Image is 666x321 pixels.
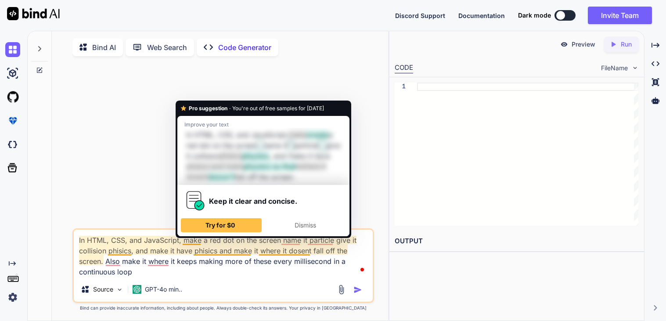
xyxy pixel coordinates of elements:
p: Bind can provide inaccurate information, including about people. Always double-check its answers.... [72,305,374,311]
img: ai-studio [5,66,20,81]
textarea: To enrich screen reader interactions, please activate Accessibility in Grammarly extension settings [74,230,373,277]
img: chat [5,42,20,57]
img: githubLight [5,90,20,105]
p: Source [93,285,113,294]
div: CODE [395,63,413,73]
img: chevron down [631,64,639,72]
img: GPT-4o mini [133,285,141,294]
h2: OUTPUT [389,231,644,252]
span: Discord Support [395,12,445,19]
img: settings [5,290,20,305]
span: Documentation [458,12,505,19]
button: Documentation [458,11,505,20]
img: icon [353,285,362,294]
p: Code Generator [218,42,271,53]
span: Dark mode [518,11,551,20]
img: Pick Models [116,286,123,293]
img: darkCloudIdeIcon [5,137,20,152]
p: GPT-4o min.. [145,285,182,294]
img: Bind AI [7,7,60,20]
p: Preview [572,40,595,49]
img: preview [560,40,568,48]
p: Bind AI [92,42,116,53]
span: FileName [601,64,628,72]
img: premium [5,113,20,128]
button: Discord Support [395,11,445,20]
img: attachment [336,285,346,295]
p: Run [621,40,632,49]
button: Invite Team [588,7,652,24]
div: 1 [395,83,406,91]
p: Web Search [147,42,187,53]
